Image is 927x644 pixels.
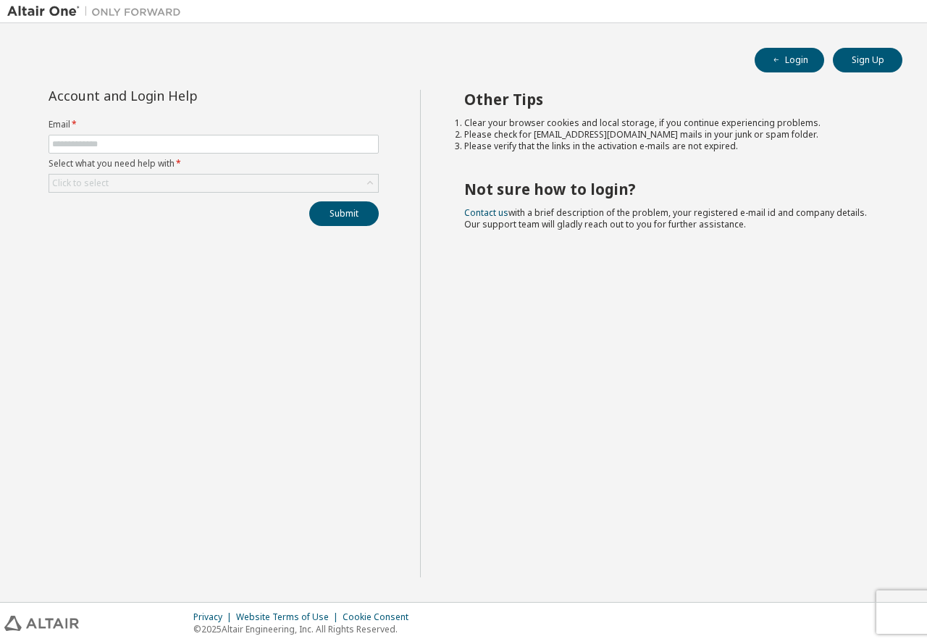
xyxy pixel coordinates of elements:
button: Login [755,48,824,72]
label: Select what you need help with [49,158,379,170]
div: Cookie Consent [343,611,417,623]
div: Click to select [52,177,109,189]
p: © 2025 Altair Engineering, Inc. All Rights Reserved. [193,623,417,635]
div: Privacy [193,611,236,623]
div: Account and Login Help [49,90,313,101]
li: Clear your browser cookies and local storage, if you continue experiencing problems. [464,117,877,129]
li: Please verify that the links in the activation e-mails are not expired. [464,141,877,152]
div: Website Terms of Use [236,611,343,623]
li: Please check for [EMAIL_ADDRESS][DOMAIN_NAME] mails in your junk or spam folder. [464,129,877,141]
button: Sign Up [833,48,902,72]
img: altair_logo.svg [4,616,79,631]
h2: Not sure how to login? [464,180,877,198]
img: Altair One [7,4,188,19]
a: Contact us [464,206,508,219]
button: Submit [309,201,379,226]
div: Click to select [49,175,378,192]
span: with a brief description of the problem, your registered e-mail id and company details. Our suppo... [464,206,867,230]
label: Email [49,119,379,130]
h2: Other Tips [464,90,877,109]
